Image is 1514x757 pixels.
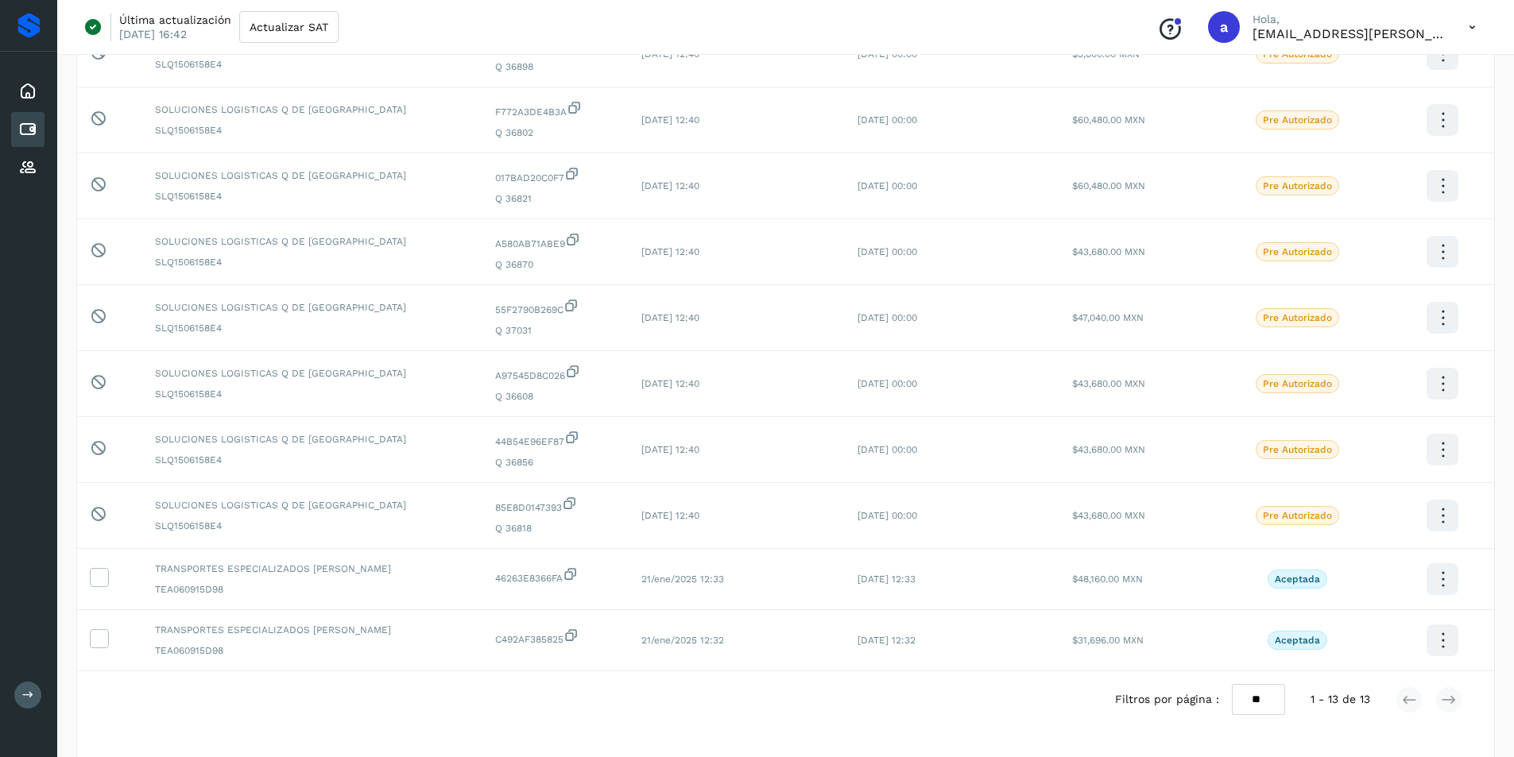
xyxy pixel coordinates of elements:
span: [DATE] 12:40 [641,114,699,126]
span: F772A3DE4B3A [495,100,616,119]
span: [DATE] 12:40 [641,444,699,455]
span: SOLUCIONES LOGISTICAS Q DE [GEOGRAPHIC_DATA] [155,366,470,380]
span: Actualizar SAT [250,21,328,33]
span: [DATE] 00:00 [858,378,917,389]
span: [DATE] 12:40 [641,180,699,191]
div: Inicio [11,74,45,109]
span: 44B54E96EF87 [495,430,616,449]
span: $43,680.00 MXN [1072,378,1145,389]
p: aide.jimenez@seacargo.com [1253,26,1443,41]
span: 85E8D0147393 [495,496,616,515]
span: $60,480.00 MXN [1072,114,1145,126]
span: TRANSPORTES ESPECIALIZADOS [PERSON_NAME] [155,562,470,576]
p: Última actualización [119,13,231,27]
div: Proveedores [11,150,45,185]
span: [DATE] 12:40 [641,246,699,257]
span: Q 36608 [495,389,616,404]
span: [DATE] 00:00 [858,246,917,257]
span: [DATE] 00:00 [858,510,917,521]
span: [DATE] 12:40 [641,378,699,389]
div: Cuentas por pagar [11,112,45,147]
span: A97545D8C026 [495,364,616,383]
span: Q 36898 [495,60,616,74]
p: Pre Autorizado [1263,510,1332,521]
span: Filtros por página : [1115,691,1219,708]
span: SLQ1506158E4 [155,321,470,335]
span: SOLUCIONES LOGISTICAS Q DE [GEOGRAPHIC_DATA] [155,168,470,183]
span: [DATE] 00:00 [858,180,917,191]
span: SOLUCIONES LOGISTICAS Q DE [GEOGRAPHIC_DATA] [155,300,470,315]
span: $60,480.00 MXN [1072,180,1145,191]
span: $43,680.00 MXN [1072,444,1145,455]
span: 21/ene/2025 12:33 [641,574,724,585]
span: [DATE] 12:32 [858,635,916,646]
span: [DATE] 00:00 [858,444,917,455]
p: Aceptada [1275,574,1320,585]
span: Q 36821 [495,191,616,206]
span: SLQ1506158E4 [155,123,470,137]
span: $43,680.00 MXN [1072,510,1145,521]
span: SOLUCIONES LOGISTICAS Q DE [GEOGRAPHIC_DATA] [155,102,470,117]
span: 21/ene/2025 12:32 [641,635,724,646]
span: TEA060915D98 [155,582,470,597]
span: 55F2790B269C [495,298,616,317]
span: $48,160.00 MXN [1072,574,1143,585]
span: A580AB71ABE9 [495,232,616,251]
button: Actualizar SAT [239,11,339,43]
span: 1 - 13 de 13 [1311,691,1370,708]
p: Aceptada [1275,635,1320,646]
span: [DATE] 00:00 [858,312,917,323]
span: Q 36856 [495,455,616,469]
p: [DATE] 16:42 [119,27,187,41]
p: Pre Autorizado [1263,312,1332,323]
p: Pre Autorizado [1263,246,1332,257]
span: SLQ1506158E4 [155,57,470,71]
p: Hola, [1253,13,1443,26]
span: Q 36870 [495,257,616,272]
p: Pre Autorizado [1263,444,1332,455]
span: SLQ1506158E4 [155,519,470,533]
span: 017BAD20C0F7 [495,166,616,185]
span: $47,040.00 MXN [1072,312,1144,323]
span: [DATE] 12:40 [641,510,699,521]
span: Q 36818 [495,521,616,535]
p: Pre Autorizado [1263,114,1332,126]
p: Pre Autorizado [1263,378,1332,389]
span: C492AF385825 [495,628,616,647]
span: SLQ1506158E4 [155,453,470,467]
span: TEA060915D98 [155,643,470,658]
p: Pre Autorizado [1263,180,1332,191]
span: SLQ1506158E4 [155,387,470,401]
span: Q 37031 [495,323,616,338]
span: [DATE] 12:33 [858,574,916,585]
span: Q 36802 [495,126,616,140]
span: SOLUCIONES LOGISTICAS Q DE [GEOGRAPHIC_DATA] [155,234,470,249]
span: [DATE] 00:00 [858,114,917,126]
span: [DATE] 12:40 [641,312,699,323]
span: SLQ1506158E4 [155,255,470,269]
span: SLQ1506158E4 [155,189,470,203]
span: 46263E8366FA [495,566,616,585]
span: SOLUCIONES LOGISTICAS Q DE [GEOGRAPHIC_DATA] [155,498,470,512]
span: SOLUCIONES LOGISTICAS Q DE [GEOGRAPHIC_DATA] [155,432,470,446]
span: TRANSPORTES ESPECIALIZADOS [PERSON_NAME] [155,623,470,637]
span: $31,696.00 MXN [1072,635,1144,646]
span: $43,680.00 MXN [1072,246,1145,257]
